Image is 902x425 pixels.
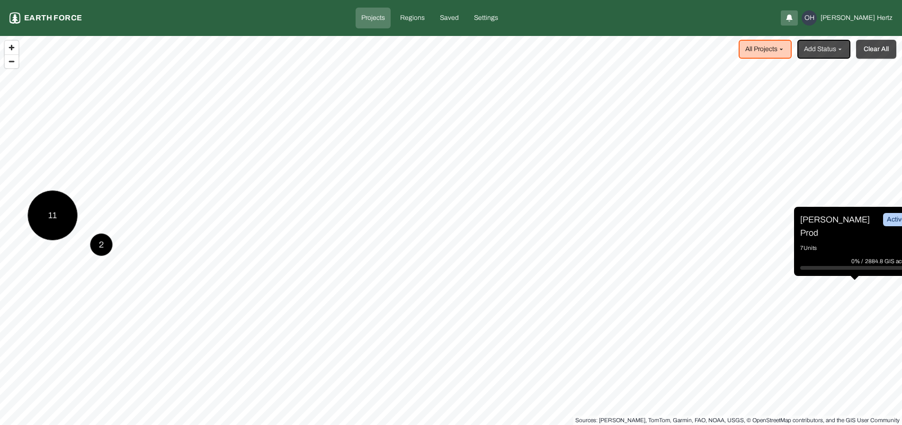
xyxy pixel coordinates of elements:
button: Clear All [856,40,896,59]
a: Projects [356,8,391,28]
button: Zoom out [5,54,18,68]
p: Settings [474,13,498,23]
a: Settings [468,8,504,28]
button: OH[PERSON_NAME]Hertz [802,10,893,26]
a: Regions [394,8,430,28]
div: Sources: [PERSON_NAME], TomTom, Garmin, FAO, NOAA, USGS, © OpenStreetMap contributors, and the GI... [575,416,900,425]
img: earthforce-logo-white-uG4MPadI.svg [9,12,20,24]
a: Saved [434,8,464,28]
p: Earth force [24,12,82,24]
button: Add Status [797,40,850,59]
div: OH [802,10,817,26]
button: 11 [27,190,78,240]
span: [PERSON_NAME] [821,13,875,23]
button: 2 [90,233,113,256]
p: 0% / [851,257,865,266]
p: [PERSON_NAME] Prod [800,213,871,239]
p: Projects [361,13,385,23]
button: All Projects [739,40,792,59]
p: Saved [440,13,459,23]
p: Regions [400,13,425,23]
span: Hertz [877,13,893,23]
button: Zoom in [5,41,18,54]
